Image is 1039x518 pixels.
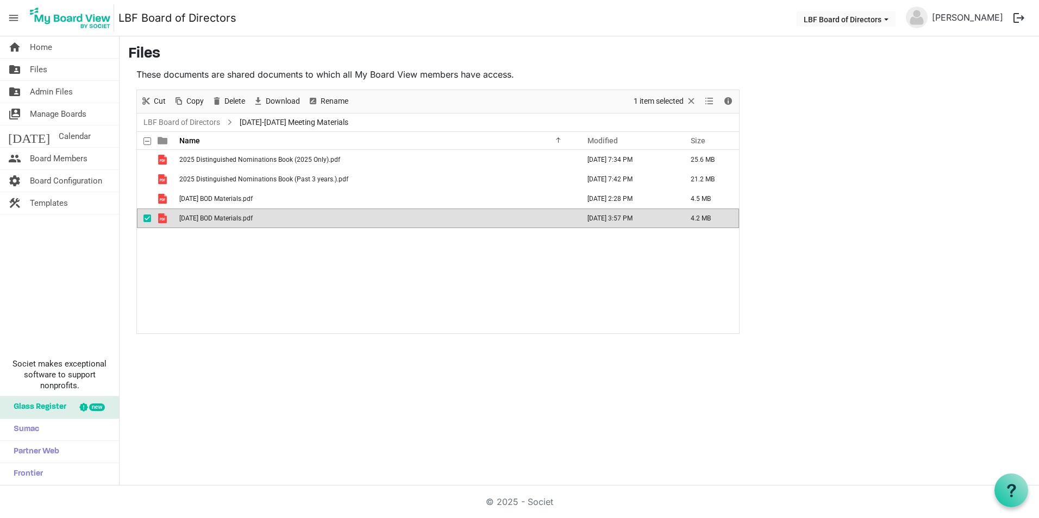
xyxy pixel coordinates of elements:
[633,94,685,108] span: 1 item selected
[320,94,349,108] span: Rename
[27,4,114,31] img: My Board View Logo
[306,94,350,108] button: Rename
[89,403,105,411] div: new
[8,103,21,125] span: switch_account
[486,496,553,507] a: © 2025 - Societ
[179,214,253,222] span: [DATE] BOD Materials.pdf
[679,150,739,169] td: 25.6 MB is template cell column header Size
[3,8,24,28] span: menu
[141,116,222,129] a: LBF Board of Directors
[179,136,200,145] span: Name
[576,209,679,228] td: October 08, 2025 3:57 PM column header Modified
[249,90,304,113] div: Download
[151,169,176,189] td: is template cell column header type
[251,94,302,108] button: Download
[8,59,21,80] span: folder_shared
[5,358,114,391] span: Societ makes exceptional software to support nonprofits.
[265,94,301,108] span: Download
[30,103,86,125] span: Manage Boards
[8,81,21,103] span: folder_shared
[176,209,576,228] td: October 2025 BOD Materials.pdf is template cell column header Name
[179,175,348,183] span: 2025 Distinguished Nominations Book (Past 3 years.).pdf
[8,396,66,418] span: Glass Register
[137,209,151,228] td: checkbox
[679,209,739,228] td: 4.2 MB is template cell column header Size
[797,11,896,27] button: LBF Board of Directors dropdownbutton
[179,156,340,163] span: 2025 Distinguished Nominations Book (2025 Only).pdf
[59,125,91,147] span: Calendar
[632,94,699,108] button: Selection
[139,94,168,108] button: Cut
[906,7,928,28] img: no-profile-picture.svg
[137,150,151,169] td: checkbox
[30,81,73,103] span: Admin Files
[151,150,176,169] td: is template cell column header type
[700,90,719,113] div: View
[30,59,47,80] span: Files
[128,45,1030,64] h3: Files
[237,116,350,129] span: [DATE]-[DATE] Meeting Materials
[30,148,87,169] span: Board Members
[679,189,739,209] td: 4.5 MB is template cell column header Size
[8,36,21,58] span: home
[304,90,352,113] div: Rename
[679,169,739,189] td: 21.2 MB is template cell column header Size
[176,169,576,189] td: 2025 Distinguished Nominations Book (Past 3 years.).pdf is template cell column header Name
[210,94,247,108] button: Delete
[576,150,679,169] td: October 08, 2025 7:34 PM column header Modified
[8,192,21,214] span: construction
[151,189,176,209] td: is template cell column header type
[30,192,68,214] span: Templates
[721,94,736,108] button: Details
[587,136,618,145] span: Modified
[137,169,151,189] td: checkbox
[176,189,576,209] td: July 2025 BOD Materials.pdf is template cell column header Name
[8,148,21,169] span: people
[630,90,700,113] div: Clear selection
[27,4,118,31] a: My Board View Logo
[151,209,176,228] td: is template cell column header type
[8,463,43,485] span: Frontier
[153,94,167,108] span: Cut
[208,90,249,113] div: Delete
[137,189,151,209] td: checkbox
[137,90,170,113] div: Cut
[172,94,206,108] button: Copy
[8,125,50,147] span: [DATE]
[928,7,1007,28] a: [PERSON_NAME]
[691,136,705,145] span: Size
[176,150,576,169] td: 2025 Distinguished Nominations Book (2025 Only).pdf is template cell column header Name
[136,68,740,81] p: These documents are shared documents to which all My Board View members have access.
[30,36,52,58] span: Home
[576,169,679,189] td: October 08, 2025 7:42 PM column header Modified
[719,90,737,113] div: Details
[223,94,246,108] span: Delete
[118,7,236,29] a: LBF Board of Directors
[185,94,205,108] span: Copy
[170,90,208,113] div: Copy
[8,170,21,192] span: settings
[30,170,102,192] span: Board Configuration
[1007,7,1030,29] button: logout
[703,94,716,108] button: View dropdownbutton
[8,441,59,463] span: Partner Web
[179,195,253,203] span: [DATE] BOD Materials.pdf
[576,189,679,209] td: July 23, 2025 2:28 PM column header Modified
[8,419,39,440] span: Sumac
